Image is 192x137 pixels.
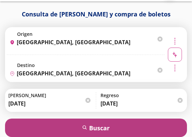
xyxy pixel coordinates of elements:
input: Opcional [101,95,184,112]
input: Buscar Origen [7,34,156,51]
h1: Consulta de [PERSON_NAME] y compra de boletos [5,10,187,19]
label: [PERSON_NAME] [8,92,91,98]
input: Buscar Destino [7,65,156,82]
label: Origen [17,31,166,37]
button: Buscar [5,119,187,137]
input: Elegir Fecha [8,95,91,112]
label: Regreso [101,92,184,98]
label: Destino [17,62,166,68]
